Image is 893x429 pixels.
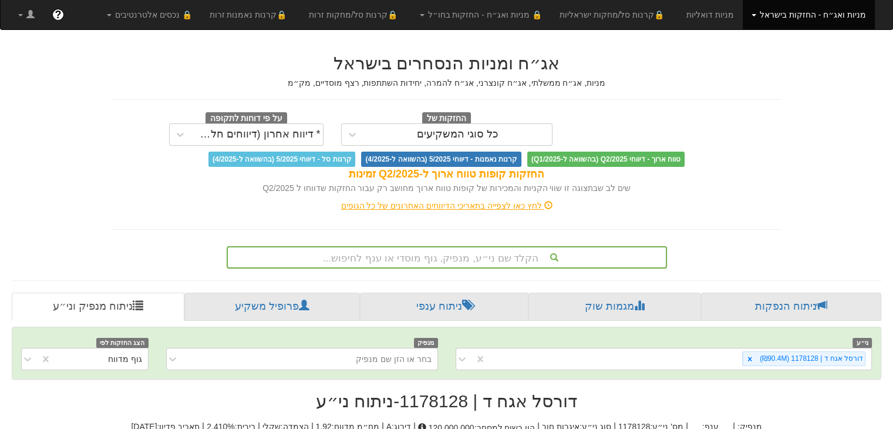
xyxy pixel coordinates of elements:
[112,167,781,182] div: החזקות קופות טווח ארוך ל-Q2/2025 זמינות
[103,200,790,212] div: לחץ כאן לצפייה בתאריכי הדיווחים האחרונים של כל הגופים
[422,112,471,125] span: החזקות של
[184,293,360,321] a: פרופיל משקיע
[112,182,781,194] div: שים לב שבתצוגה זו שווי הקניות והמכירות של קופות טווח ארוך מחושב רק עבור החזקות שדווחו ל Q2/2025
[852,338,872,348] span: ני״ע
[417,129,498,140] div: כל סוגי המשקיעים
[414,338,438,348] span: מנפיק
[205,112,287,125] span: על פי דוחות לתקופה
[528,293,702,321] a: מגמות שוק
[194,129,321,140] div: * דיווח אחרון (דיווחים חלקיים)
[208,152,355,167] span: קרנות סל - דיווחי 5/2025 (בהשוואה ל-4/2025)
[12,391,881,411] h2: דורסל אגח ד | 1178128 - ניתוח ני״ע
[361,152,521,167] span: קרנות נאמנות - דיווחי 5/2025 (בהשוואה ל-4/2025)
[12,293,184,321] a: ניתוח מנפיק וני״ע
[55,9,61,21] span: ?
[112,53,781,73] h2: אג״ח ומניות הנסחרים בישראל
[527,152,685,167] span: טווח ארוך - דיווחי Q2/2025 (בהשוואה ל-Q1/2025)
[701,293,881,321] a: ניתוח הנפקות
[756,352,865,366] div: דורסל אגח ד | 1178128 (₪90.4M)
[360,293,528,321] a: ניתוח ענפי
[108,353,142,365] div: גוף מדווח
[112,79,781,88] h5: מניות, אג״ח ממשלתי, אג״ח קונצרני, אג״ח להמרה, יחידות השתתפות, רצף מוסדיים, מק״מ
[96,338,148,348] span: הצג החזקות לפי
[228,247,666,267] div: הקלד שם ני״ע, מנפיק, גוף מוסדי או ענף לחיפוש...
[356,353,432,365] div: בחר או הזן שם מנפיק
